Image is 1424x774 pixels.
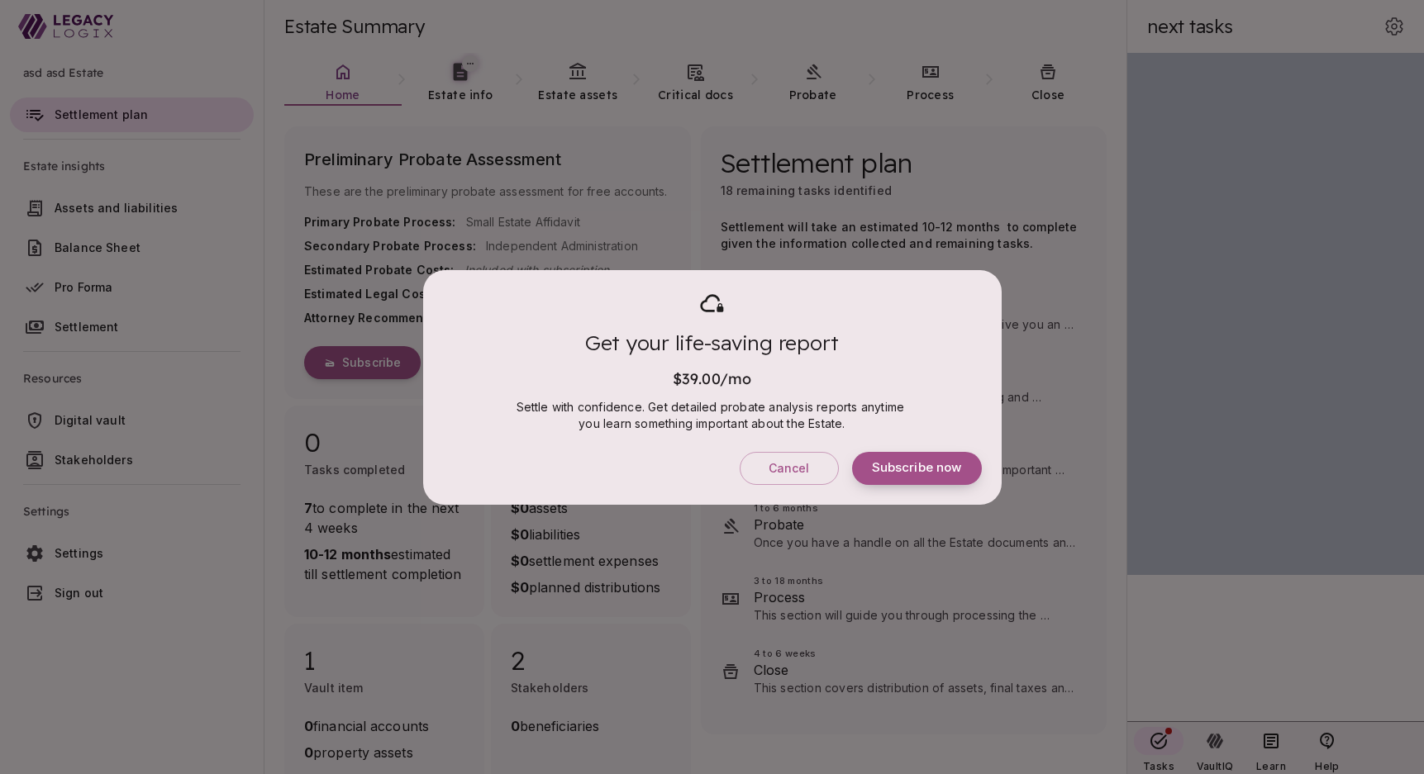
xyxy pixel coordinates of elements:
button: Subscribe now [852,452,982,485]
span: Cancel [769,461,810,476]
span: Get your life-saving report [585,330,839,355]
span: Subscribe now [872,460,962,476]
button: Cancel [740,452,839,485]
span: $39.00/mo [673,369,751,388]
span: Settle with confidence. Get detailed probate analysis reports anytime you learn something importa... [517,400,908,430]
